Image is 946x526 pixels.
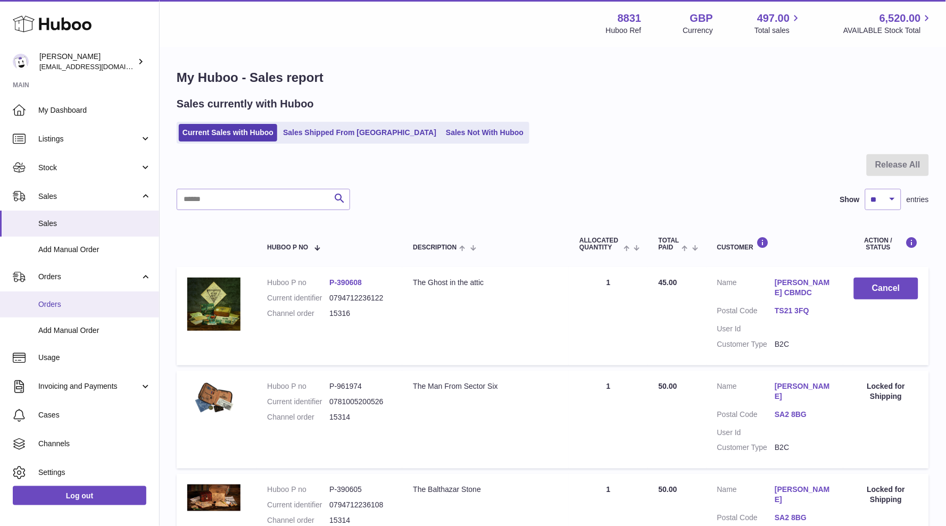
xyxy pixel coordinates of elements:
[606,26,642,36] div: Huboo Ref
[569,371,648,469] td: 1
[843,11,933,36] a: 6,520.00 AVAILABLE Stock Total
[38,381,140,391] span: Invoicing and Payments
[38,439,151,449] span: Channels
[659,485,677,494] span: 50.00
[267,397,329,407] dt: Current identifier
[13,54,29,70] img: rob@themysteryagency.com
[267,381,329,391] dt: Huboo P no
[177,69,929,86] h1: My Huboo - Sales report
[329,278,362,287] a: P-390608
[179,124,277,141] a: Current Sales with Huboo
[717,410,775,422] dt: Postal Code
[267,485,329,495] dt: Huboo P no
[717,442,775,453] dt: Customer Type
[579,237,620,251] span: ALLOCATED Quantity
[413,244,457,251] span: Description
[329,308,392,319] dd: 15316
[329,381,392,391] dd: P-961974
[187,485,240,511] img: 1640116874.jpg
[717,381,775,404] dt: Name
[279,124,440,141] a: Sales Shipped From [GEOGRAPHIC_DATA]
[775,485,833,505] a: [PERSON_NAME]
[717,324,775,334] dt: User Id
[38,299,151,310] span: Orders
[757,11,790,26] span: 497.00
[717,428,775,438] dt: User Id
[775,513,833,523] a: SA2 8BG
[717,306,775,319] dt: Postal Code
[413,485,558,495] div: The Balthazar Stone
[38,467,151,478] span: Settings
[267,308,329,319] dt: Channel order
[329,397,392,407] dd: 0781005200526
[38,245,151,255] span: Add Manual Order
[38,410,151,420] span: Cases
[267,244,308,251] span: Huboo P no
[879,11,921,26] span: 6,520.00
[187,381,240,417] img: DSC00255.png
[717,237,833,251] div: Customer
[854,485,918,505] div: Locked for Shipping
[854,237,918,251] div: Action / Status
[840,195,860,205] label: Show
[413,381,558,391] div: The Man From Sector Six
[267,412,329,422] dt: Channel order
[38,353,151,363] span: Usage
[13,486,146,505] a: Log out
[854,381,918,402] div: Locked for Shipping
[569,267,648,365] td: 1
[413,278,558,288] div: The Ghost in the attic
[775,339,833,349] dd: B2C
[775,410,833,420] a: SA2 8BG
[659,237,679,251] span: Total paid
[38,163,140,173] span: Stock
[39,62,156,71] span: [EMAIL_ADDRESS][DOMAIN_NAME]
[38,272,140,282] span: Orders
[329,515,392,525] dd: 15314
[39,52,135,72] div: [PERSON_NAME]
[618,11,642,26] strong: 8831
[717,485,775,507] dt: Name
[267,278,329,288] dt: Huboo P no
[683,26,713,36] div: Currency
[267,515,329,525] dt: Channel order
[329,500,392,510] dd: 0794712236108
[329,485,392,495] dd: P-390605
[177,97,314,111] h2: Sales currently with Huboo
[267,293,329,303] dt: Current identifier
[690,11,713,26] strong: GBP
[775,306,833,316] a: TS21 3FQ
[38,105,151,115] span: My Dashboard
[38,325,151,336] span: Add Manual Order
[754,26,802,36] span: Total sales
[38,134,140,144] span: Listings
[717,339,775,349] dt: Customer Type
[775,442,833,453] dd: B2C
[267,500,329,510] dt: Current identifier
[907,195,929,205] span: entries
[329,412,392,422] dd: 15314
[854,278,918,299] button: Cancel
[38,219,151,229] span: Sales
[775,381,833,402] a: [PERSON_NAME]
[38,191,140,202] span: Sales
[775,278,833,298] a: [PERSON_NAME] CBMDC
[843,26,933,36] span: AVAILABLE Stock Total
[659,278,677,287] span: 45.00
[717,513,775,525] dt: Postal Code
[659,382,677,390] span: 50.00
[329,293,392,303] dd: 0794712236122
[717,278,775,300] dt: Name
[187,278,240,331] img: 1640118029.jpg
[442,124,527,141] a: Sales Not With Huboo
[754,11,802,36] a: 497.00 Total sales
